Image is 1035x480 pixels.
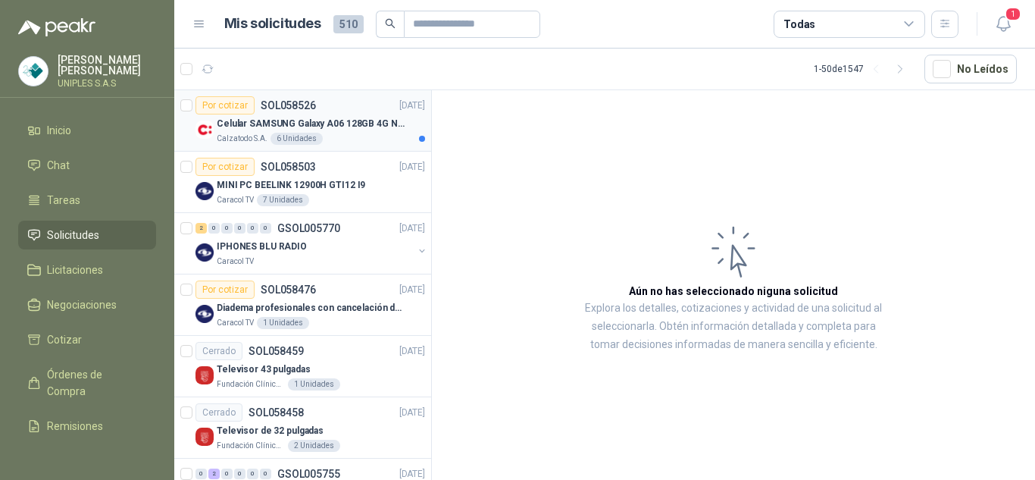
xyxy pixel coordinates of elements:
[47,192,80,209] span: Tareas
[18,116,156,145] a: Inicio
[583,300,883,354] p: Explora los detalles, cotizaciones y actividad de una solicitud al seleccionarla. Obtén informaci...
[174,275,431,336] a: Por cotizarSOL058476[DATE] Company LogoDiadema profesionales con cancelación de ruido en micrófon...
[990,11,1017,38] button: 1
[217,133,267,145] p: Calzatodo S.A.
[58,55,156,76] p: [PERSON_NAME] [PERSON_NAME]
[195,219,428,268] a: 2 0 0 0 0 0 GSOL005770[DATE] Company LogoIPHONES BLU RADIOCaracol TV
[195,182,214,200] img: Company Logo
[399,160,425,174] p: [DATE]
[385,18,396,29] span: search
[217,256,254,268] p: Caracol TV
[195,366,214,384] img: Company Logo
[217,301,405,315] p: Diadema profesionales con cancelación de ruido en micrófono
[399,99,425,113] p: [DATE]
[249,407,304,418] p: SOL058458
[261,100,316,111] p: SOL058526
[18,18,95,36] img: Logo peakr
[261,284,316,295] p: SOL058476
[47,122,71,139] span: Inicio
[195,403,242,422] div: Cerrado
[47,366,142,400] span: Órdenes de Compra
[18,256,156,284] a: Licitaciones
[221,469,233,479] div: 0
[333,15,364,33] span: 510
[814,57,912,81] div: 1 - 50 de 1547
[217,362,310,377] p: Televisor 43 pulgadas
[629,283,838,300] h3: Aún no has seleccionado niguna solicitud
[221,223,233,234] div: 0
[47,262,103,278] span: Licitaciones
[288,378,340,391] div: 1 Unidades
[288,440,340,452] div: 2 Unidades
[399,221,425,236] p: [DATE]
[217,194,254,206] p: Caracol TV
[277,223,340,234] p: GSOL005770
[247,469,258,479] div: 0
[195,243,214,262] img: Company Logo
[260,469,271,479] div: 0
[47,418,103,435] span: Remisiones
[1005,7,1021,21] span: 1
[195,469,207,479] div: 0
[277,469,340,479] p: GSOL005755
[217,240,307,254] p: IPHONES BLU RADIO
[260,223,271,234] div: 0
[18,221,156,249] a: Solicitudes
[19,57,48,86] img: Company Logo
[399,406,425,420] p: [DATE]
[217,424,324,438] p: Televisor de 32 pulgadas
[47,227,99,243] span: Solicitudes
[195,428,214,446] img: Company Logo
[208,223,220,234] div: 0
[195,223,207,234] div: 2
[18,290,156,319] a: Negociaciones
[195,158,255,176] div: Por cotizar
[18,325,156,354] a: Cotizar
[195,281,255,299] div: Por cotizar
[58,79,156,88] p: UNIPLES S.A.S
[18,412,156,441] a: Remisiones
[217,440,285,452] p: Fundación Clínica Shaio
[195,305,214,323] img: Company Logo
[195,342,242,360] div: Cerrado
[249,346,304,356] p: SOL058459
[224,13,321,35] h1: Mis solicitudes
[47,157,70,174] span: Chat
[195,96,255,115] div: Por cotizar
[217,378,285,391] p: Fundación Clínica Shaio
[270,133,323,145] div: 6 Unidades
[174,397,431,459] a: CerradoSOL058458[DATE] Company LogoTelevisor de 32 pulgadasFundación Clínica Shaio2 Unidades
[18,151,156,180] a: Chat
[783,16,815,33] div: Todas
[234,223,245,234] div: 0
[234,469,245,479] div: 0
[174,152,431,213] a: Por cotizarSOL058503[DATE] Company LogoMINI PC BEELINK 12900H GTI12 I9Caracol TV7 Unidades
[174,336,431,397] a: CerradoSOL058459[DATE] Company LogoTelevisor 43 pulgadasFundación Clínica Shaio1 Unidades
[18,186,156,215] a: Tareas
[195,121,214,139] img: Company Logo
[47,296,117,313] span: Negociaciones
[257,317,309,329] div: 1 Unidades
[217,317,254,329] p: Caracol TV
[18,360,156,406] a: Órdenes de Compra
[217,178,365,193] p: MINI PC BEELINK 12900H GTI12 I9
[399,283,425,297] p: [DATE]
[257,194,309,206] div: 7 Unidades
[47,331,82,348] span: Cotizar
[399,344,425,359] p: [DATE]
[217,117,405,131] p: Celular SAMSUNG Galaxy A06 128GB 4G Negro
[247,223,258,234] div: 0
[924,55,1017,83] button: No Leídos
[208,469,220,479] div: 2
[261,162,316,172] p: SOL058503
[174,90,431,152] a: Por cotizarSOL058526[DATE] Company LogoCelular SAMSUNG Galaxy A06 128GB 4G NegroCalzatodo S.A.6 U...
